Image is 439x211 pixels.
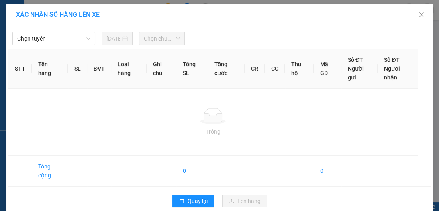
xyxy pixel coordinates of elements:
[208,49,245,89] th: Tổng cước
[111,49,147,89] th: Loại hàng
[176,156,208,187] td: 0
[245,49,265,89] th: CR
[384,65,400,81] span: Người nhận
[410,4,433,26] button: Close
[76,31,147,42] div: 30.000
[77,16,146,26] div: CON TRAI PHẤN
[188,197,208,205] span: Quay lại
[147,49,176,89] th: Ghi chú
[384,57,399,63] span: Số ĐT
[179,198,184,205] span: rollback
[314,156,341,187] td: 0
[222,195,267,207] button: uploadLên hàng
[75,46,86,57] span: SL
[144,32,180,45] span: Chọn chuyến
[32,156,68,187] td: Tổng cộng
[7,16,71,26] div: PHẤN ÔM
[176,49,208,89] th: Tổng SL
[314,49,341,89] th: Mã GD
[77,7,146,16] div: Sài Gòn
[15,127,411,136] div: Trống
[7,8,19,16] span: Gửi:
[76,33,87,41] span: CC :
[172,195,214,207] button: rollbackQuay lại
[7,7,71,16] div: Chợ Lách
[77,8,96,16] span: Nhận:
[8,49,32,89] th: STT
[348,65,364,81] span: Người gửi
[16,11,100,18] span: XÁC NHẬN SỐ HÀNG LÊN XE
[17,32,90,45] span: Chọn tuyến
[418,12,425,18] span: close
[32,49,68,89] th: Tên hàng
[348,57,363,63] span: Số ĐT
[106,34,120,43] input: 12/08/2025
[265,49,285,89] th: CC
[7,47,146,57] div: Tên hàng: 1 BỊT ( : 1 )
[68,49,87,89] th: SL
[285,49,314,89] th: Thu hộ
[87,49,111,89] th: ĐVT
